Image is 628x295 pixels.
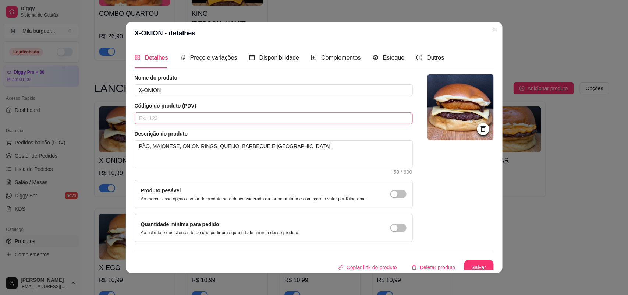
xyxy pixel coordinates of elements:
[135,130,413,137] article: Descrição do produto
[135,102,413,109] article: Código do produto (PDV)
[373,55,379,60] span: code-sandbox
[311,55,317,60] span: plus-square
[427,74,494,140] img: logo da loja
[321,55,361,61] span: Complementos
[259,55,299,61] span: Disponibilidade
[249,55,255,60] span: calendar
[406,260,461,275] button: deleteDeletar produto
[141,196,367,202] p: Ao marcar essa opção o valor do produto será desconsiderado da forma unitária e começará a valer ...
[135,112,413,124] input: Ex.: 123
[141,230,300,236] p: Ao habilitar seus clientes terão que pedir uma quantidade miníma desse produto.
[180,55,186,60] span: tags
[383,55,405,61] span: Estoque
[464,260,494,275] button: Salvar
[145,55,168,61] span: Detalhes
[135,141,412,168] textarea: PÃO, MAIONESE, ONION RINGS, QUEIJO, BARBECUE E [GEOGRAPHIC_DATA]
[489,24,501,35] button: Close
[333,260,403,275] button: Copiar link do produto
[135,84,413,96] input: Ex.: Hamburguer de costela
[416,55,422,60] span: info-circle
[135,55,141,60] span: appstore
[141,187,181,193] label: Produto pesável
[412,265,417,270] span: delete
[190,55,237,61] span: Preço e variações
[135,74,413,81] article: Nome do produto
[427,55,444,61] span: Outros
[126,22,503,44] header: X-ONION - detalhes
[141,221,219,227] label: Quantidade miníma para pedido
